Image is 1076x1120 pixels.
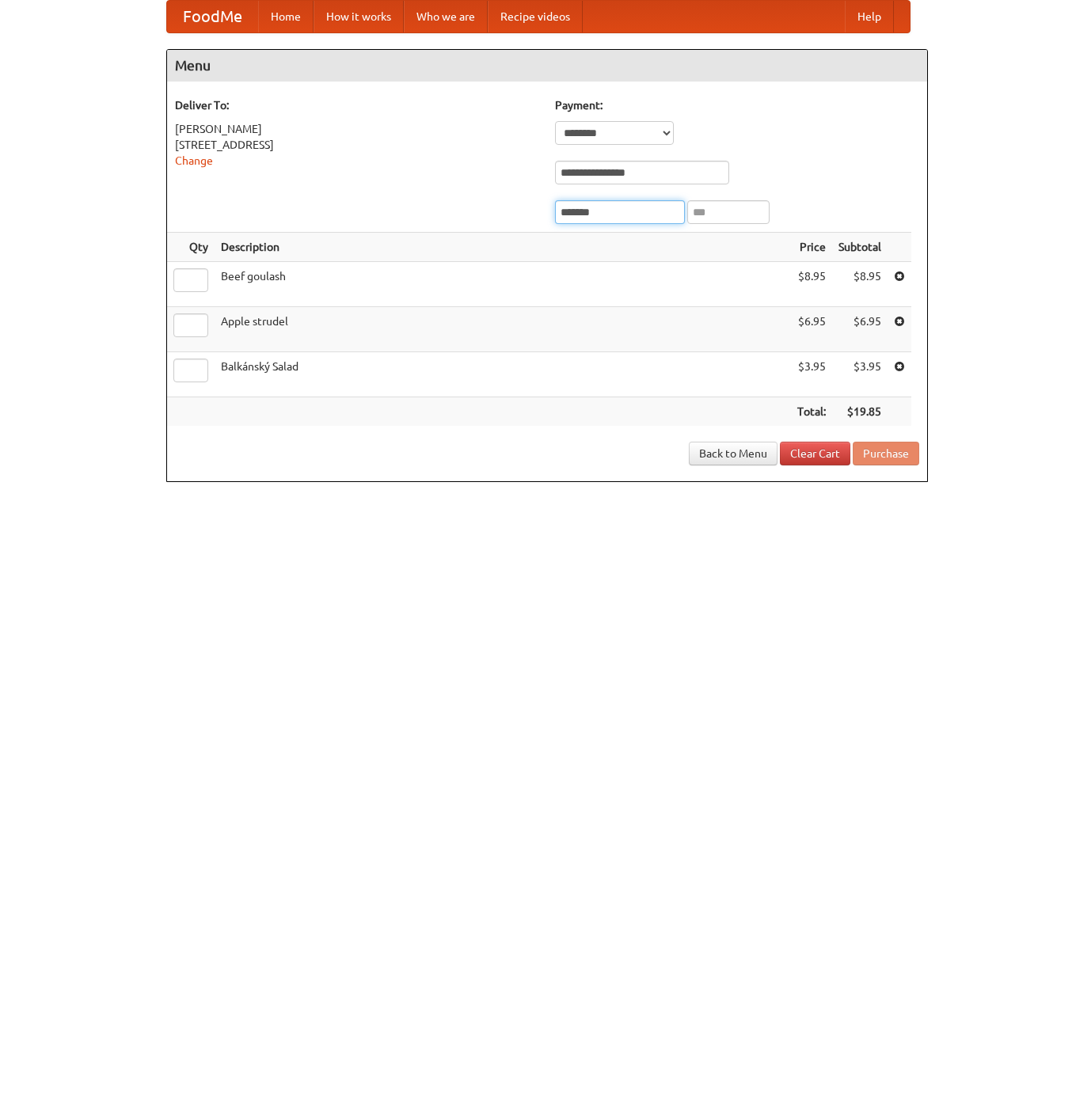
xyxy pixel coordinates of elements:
[175,154,213,167] a: Change
[175,121,539,137] div: [PERSON_NAME]
[167,233,215,262] th: Qty
[488,1,583,32] a: Recipe videos
[215,262,791,307] td: Beef goulash
[832,307,888,352] td: $6.95
[832,352,888,397] td: $3.95
[832,233,888,262] th: Subtotal
[555,97,919,113] h5: Payment:
[404,1,488,32] a: Who we are
[689,442,778,465] a: Back to Menu
[167,1,258,32] a: FoodMe
[314,1,404,32] a: How it works
[791,397,832,427] th: Total:
[780,442,850,465] a: Clear Cart
[853,442,919,465] button: Purchase
[175,97,539,113] h5: Deliver To:
[258,1,314,32] a: Home
[845,1,894,32] a: Help
[832,397,888,427] th: $19.85
[791,233,832,262] th: Price
[791,262,832,307] td: $8.95
[791,307,832,352] td: $6.95
[791,352,832,397] td: $3.95
[215,352,791,397] td: Balkánský Salad
[215,233,791,262] th: Description
[175,137,539,153] div: [STREET_ADDRESS]
[215,307,791,352] td: Apple strudel
[832,262,888,307] td: $8.95
[167,50,927,82] h4: Menu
